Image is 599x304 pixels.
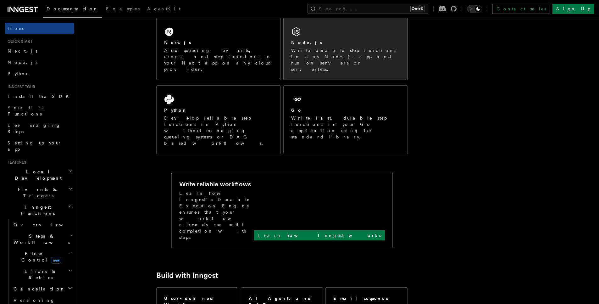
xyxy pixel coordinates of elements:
[164,39,191,46] h2: Next.js
[143,2,184,17] a: AgentKit
[5,160,26,165] span: Features
[5,120,74,137] a: Leveraging Steps
[5,68,74,79] a: Python
[14,222,78,227] span: Overview
[333,295,389,301] h2: Email sequence
[5,23,74,34] a: Home
[5,39,32,44] span: Quick start
[5,45,74,57] a: Next.js
[156,85,281,154] a: PythonDevelop reliable step functions in Python without managing queueing systems or DAG based wo...
[11,219,74,230] a: Overview
[8,48,37,53] span: Next.js
[11,283,74,295] button: Cancellation
[14,298,55,303] span: Versioning
[291,39,322,46] h2: Node.js
[5,137,74,155] a: Setting up your app
[164,115,273,146] p: Develop reliable step functions in Python without managing queueing systems or DAG based workflows.
[5,57,74,68] a: Node.js
[8,25,25,31] span: Home
[11,251,69,263] span: Flow Control
[5,84,35,89] span: Inngest tour
[164,107,187,113] h2: Python
[179,190,254,240] p: Learn how Inngest's Durable Execution Engine ensures that your workflow already run until complet...
[5,102,74,120] a: Your first Functions
[43,2,102,18] a: Documentation
[106,6,140,11] span: Examples
[291,107,302,113] h2: Go
[8,123,61,134] span: Leveraging Steps
[11,248,74,266] button: Flow Controlnew
[5,166,74,184] button: Local Development
[8,71,31,76] span: Python
[308,4,428,14] button: Search...Ctrl+K
[11,230,74,248] button: Steps & Workflows
[11,268,68,281] span: Errors & Retries
[5,186,69,199] span: Events & Triggers
[8,105,45,116] span: Your first Functions
[47,6,98,11] span: Documentation
[258,232,381,239] p: Learn how Inngest works
[147,6,180,11] span: AgentKit
[291,115,400,140] p: Write fast, durable step functions in your Go application using the standard library.
[11,286,65,292] span: Cancellation
[283,18,408,80] a: Node.jsWrite durable step functions in any Node.js app and run on servers or serverless.
[8,94,73,99] span: Install the SDK
[5,169,69,181] span: Local Development
[254,230,385,240] a: Learn how Inngest works
[291,47,400,72] p: Write durable step functions in any Node.js app and run on servers or serverless.
[8,60,37,65] span: Node.js
[467,5,482,13] button: Toggle dark mode
[410,6,424,12] kbd: Ctrl+K
[11,233,70,245] span: Steps & Workflows
[492,4,550,14] a: Contact sales
[156,271,218,280] a: Build with Inngest
[283,85,408,154] a: GoWrite fast, durable step functions in your Go application using the standard library.
[102,2,143,17] a: Examples
[8,140,62,152] span: Setting up your app
[51,257,61,264] span: new
[5,201,74,219] button: Inngest Functions
[164,47,273,72] p: Add queueing, events, crons, and step functions to your Next app on any cloud provider.
[5,204,68,217] span: Inngest Functions
[5,91,74,102] a: Install the SDK
[11,266,74,283] button: Errors & Retries
[156,18,281,80] a: Next.jsAdd queueing, events, crons, and step functions to your Next app on any cloud provider.
[552,4,594,14] a: Sign Up
[5,184,74,201] button: Events & Triggers
[179,180,251,189] h2: Write reliable workflows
